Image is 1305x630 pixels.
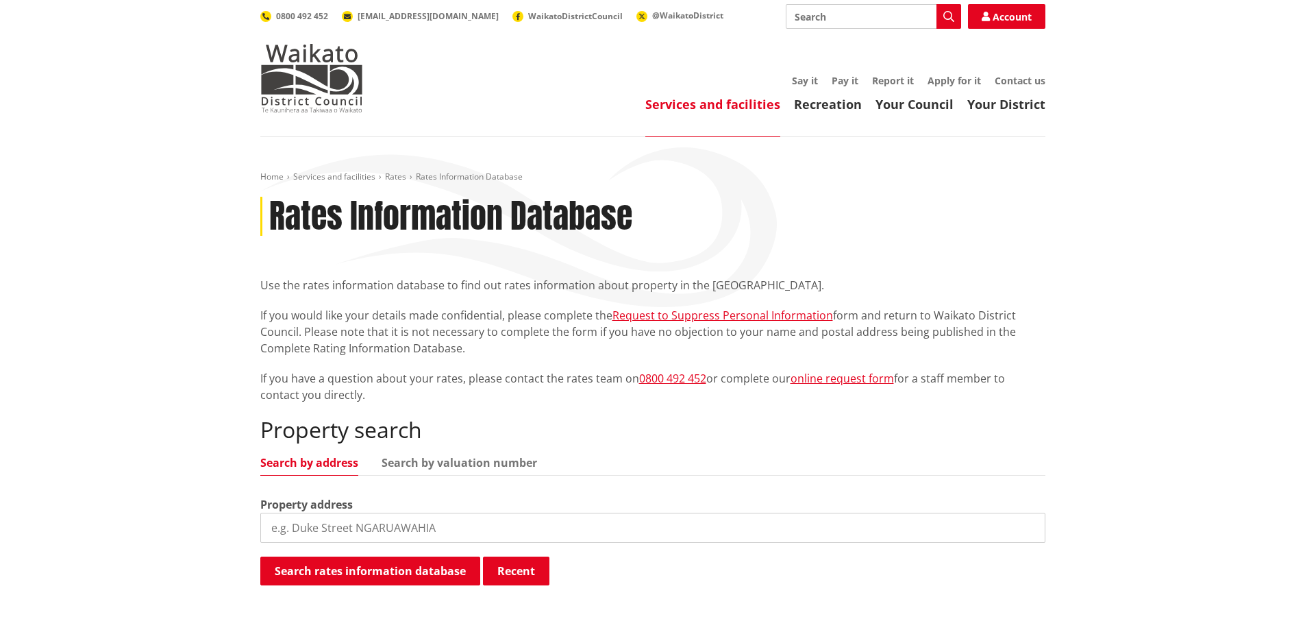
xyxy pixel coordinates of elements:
h2: Property search [260,417,1045,443]
a: Apply for it [928,74,981,87]
span: 0800 492 452 [276,10,328,22]
label: Property address [260,496,353,513]
p: If you would like your details made confidential, please complete the form and return to Waikato ... [260,307,1045,356]
a: Report it [872,74,914,87]
a: WaikatoDistrictCouncil [512,10,623,22]
input: Search input [786,4,961,29]
img: Waikato District Council - Te Kaunihera aa Takiwaa o Waikato [260,44,363,112]
a: online request form [791,371,894,386]
a: Home [260,171,284,182]
a: Your Council [875,96,954,112]
a: Recreation [794,96,862,112]
a: @WaikatoDistrict [636,10,723,21]
nav: breadcrumb [260,171,1045,183]
span: Rates Information Database [416,171,523,182]
span: @WaikatoDistrict [652,10,723,21]
a: Say it [792,74,818,87]
a: Contact us [995,74,1045,87]
a: Search by address [260,457,358,468]
a: [EMAIL_ADDRESS][DOMAIN_NAME] [342,10,499,22]
a: Request to Suppress Personal Information [612,308,833,323]
a: Search by valuation number [382,457,537,468]
a: 0800 492 452 [260,10,328,22]
a: Services and facilities [645,96,780,112]
h1: Rates Information Database [269,197,632,237]
button: Search rates information database [260,557,480,585]
a: Services and facilities [293,171,375,182]
a: Pay it [832,74,858,87]
button: Recent [483,557,549,585]
a: Rates [385,171,406,182]
input: e.g. Duke Street NGARUAWAHIA [260,513,1045,543]
a: Your District [967,96,1045,112]
p: Use the rates information database to find out rates information about property in the [GEOGRAPHI... [260,277,1045,293]
p: If you have a question about your rates, please contact the rates team on or complete our for a s... [260,370,1045,403]
a: 0800 492 452 [639,371,706,386]
span: WaikatoDistrictCouncil [528,10,623,22]
a: Account [968,4,1045,29]
span: [EMAIL_ADDRESS][DOMAIN_NAME] [358,10,499,22]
